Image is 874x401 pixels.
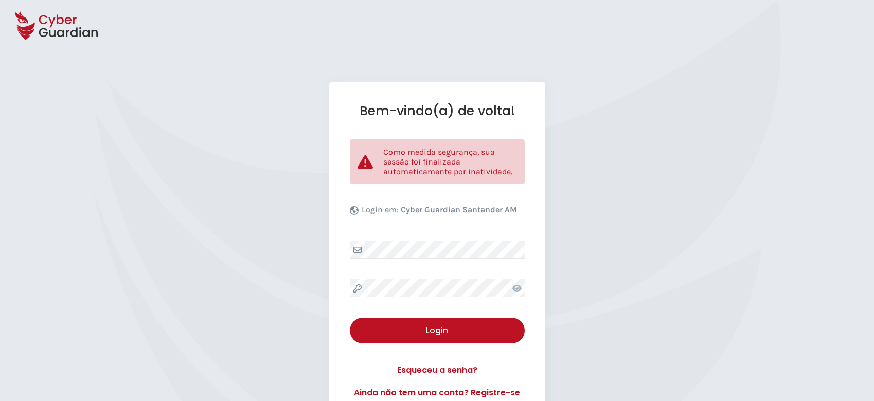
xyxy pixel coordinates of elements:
[350,318,525,343] button: Login
[383,147,517,176] p: Como medida segurança, sua sessão foi finalizada automaticamente por inatividade.
[350,387,525,399] a: Ainda não tem uma conta? Registre-se
[358,324,517,337] div: Login
[350,364,525,376] a: Esqueceu a senha?
[362,205,517,220] p: Login em:
[401,205,517,214] b: Cyber Guardian Santander AM
[350,103,525,119] h1: Bem-vindo(a) de volta!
